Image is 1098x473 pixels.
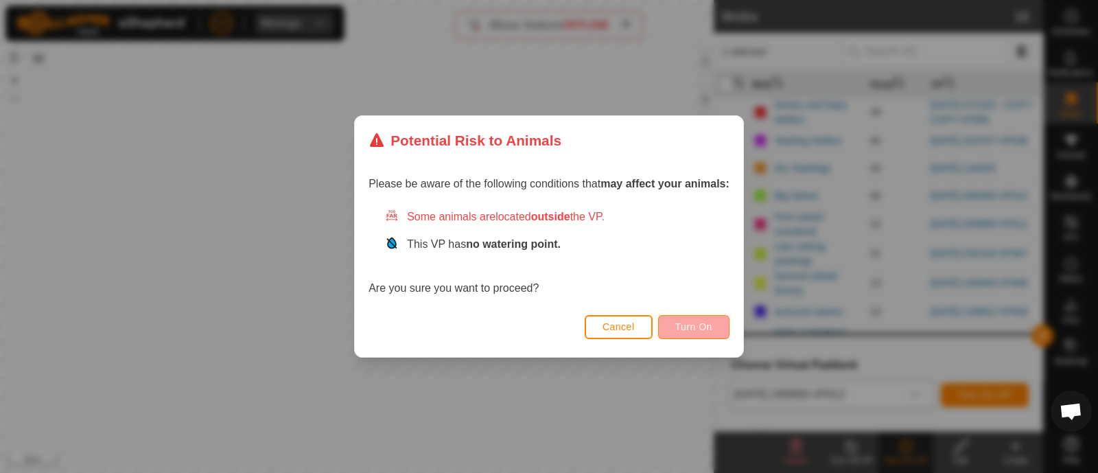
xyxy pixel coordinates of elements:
[385,209,729,225] div: Some animals are
[603,321,635,332] span: Cancel
[600,178,729,189] strong: may affect your animals:
[675,321,712,332] span: Turn On
[495,211,605,222] span: located the VP.
[658,315,729,339] button: Turn On
[531,211,570,222] strong: outside
[585,315,653,339] button: Cancel
[369,178,729,189] span: Please be aware of the following conditions that
[369,130,561,151] div: Potential Risk to Animals
[1051,391,1092,432] div: Open chat
[407,238,561,250] span: This VP has
[466,238,561,250] strong: no watering point.
[369,209,729,297] div: Are you sure you want to proceed?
